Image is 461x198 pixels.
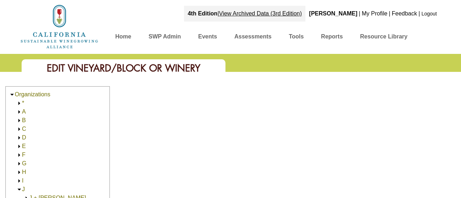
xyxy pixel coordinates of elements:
[47,62,200,74] span: Edit Vineyard/Block or Winery
[22,126,26,132] a: C
[358,6,361,22] div: |
[17,178,22,184] img: Expand I
[20,23,99,29] a: Home
[9,92,15,97] img: Collapse Organizations
[20,4,99,50] img: logo_cswa2x.png
[309,10,357,17] b: [PERSON_NAME]
[22,152,26,158] a: F
[388,6,391,22] div: |
[17,101,22,106] img: Expand *
[360,32,408,44] a: Resource Library
[22,160,26,166] a: G
[362,10,387,17] a: My Profile
[17,152,22,158] img: Expand F
[22,134,26,141] a: D
[22,109,26,115] a: A
[22,117,26,123] a: B
[22,143,26,149] a: E
[17,109,22,115] img: Expand A
[17,144,22,149] img: Expand E
[17,170,22,175] img: Expand H
[421,11,437,17] a: Logout
[115,32,131,44] a: Home
[289,32,304,44] a: Tools
[17,135,22,141] img: Expand D
[22,178,23,184] a: I
[392,10,417,17] a: Feedback
[22,186,25,192] a: J
[188,10,218,17] strong: 4th Edition
[17,161,22,166] img: Expand G
[17,187,22,192] img: Collapse J
[234,32,272,44] a: Assessments
[219,10,302,17] a: View Archived Data (3rd Edition)
[321,32,343,44] a: Reports
[184,6,305,22] div: |
[17,126,22,132] img: Expand C
[148,32,181,44] a: SWP Admin
[22,169,26,175] a: H
[17,118,22,123] img: Expand B
[418,6,421,22] div: |
[198,32,217,44] a: Events
[15,91,50,97] a: Organizations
